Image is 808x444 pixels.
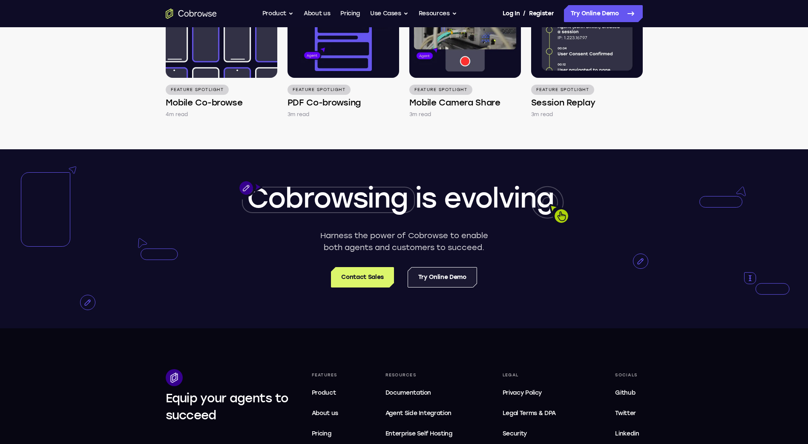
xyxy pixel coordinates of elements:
[503,410,556,417] span: Legal Terms & DPA
[523,9,526,19] span: /
[308,425,349,442] a: Pricing
[615,430,639,437] span: Linkedin
[312,410,338,417] span: About us
[612,405,642,422] a: Twitter
[385,389,431,396] span: Documentation
[370,5,408,22] button: Use Cases
[312,430,331,437] span: Pricing
[304,5,330,22] a: About us
[615,410,636,417] span: Twitter
[409,85,472,95] p: Feature Spotlight
[503,5,520,22] a: Log In
[340,5,360,22] a: Pricing
[247,182,408,214] span: Cobrowsing
[529,5,554,22] a: Register
[166,391,289,422] span: Equip your agents to succeed
[503,389,542,396] span: Privacy Policy
[317,230,491,253] p: Harness the power of Cobrowse to enable both agents and customers to succeed.
[288,85,351,95] p: Feature Spotlight
[308,405,349,422] a: About us
[409,110,431,119] p: 3m read
[612,425,642,442] a: Linkedin
[499,384,578,401] a: Privacy Policy
[308,384,349,401] a: Product
[288,97,361,108] h4: PDF Co-browsing
[612,369,642,381] div: Socials
[419,5,457,22] button: Resources
[385,408,463,418] span: Agent Side Integration
[166,85,229,95] p: Feature Spotlight
[503,430,527,437] span: Security
[564,5,643,22] a: Try Online Demo
[531,110,553,119] p: 3m read
[382,369,466,381] div: Resources
[531,97,595,108] h4: Session Replay
[308,369,349,381] div: Features
[531,85,594,95] p: Feature Spotlight
[382,425,466,442] a: Enterprise Self Hosting
[499,369,578,381] div: Legal
[499,405,578,422] a: Legal Terms & DPA
[166,9,217,19] a: Go to the home page
[288,110,310,119] p: 3m read
[382,405,466,422] a: Agent Side Integration
[385,429,463,439] span: Enterprise Self Hosting
[382,384,466,401] a: Documentation
[166,110,188,119] p: 4m read
[262,5,294,22] button: Product
[499,425,578,442] a: Security
[408,267,477,287] a: Try Online Demo
[331,267,394,287] a: Contact Sales
[615,389,635,396] span: Github
[612,384,642,401] a: Github
[166,97,243,108] h4: Mobile Co-browse
[444,182,554,214] span: evolving
[409,97,500,108] h4: Mobile Camera Share
[312,389,336,396] span: Product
